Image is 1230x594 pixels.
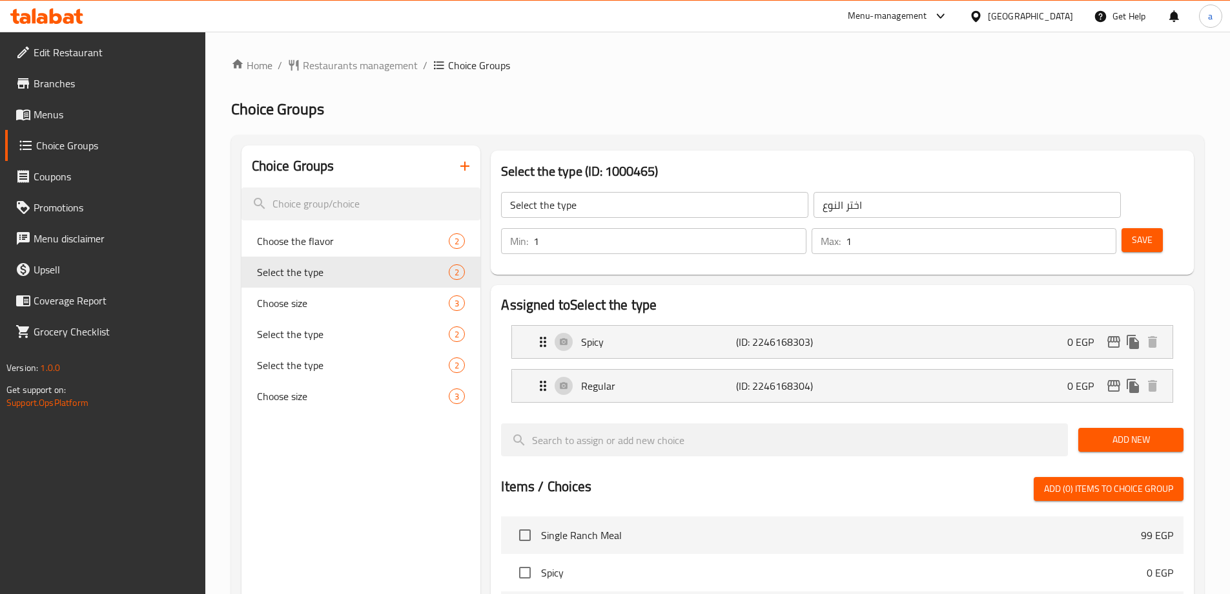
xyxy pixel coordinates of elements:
[257,326,449,342] span: Select the type
[1132,232,1153,248] span: Save
[5,192,205,223] a: Promotions
[1104,376,1123,396] button: edit
[1067,334,1104,350] p: 0 EGP
[257,357,449,373] span: Select the type
[257,264,449,280] span: Select the type
[5,223,205,254] a: Menu disclaimer
[241,381,481,412] div: Choose size3
[5,285,205,316] a: Coverage Report
[1078,428,1184,452] button: Add New
[510,233,528,249] p: Min:
[241,257,481,288] div: Select the type2
[34,200,195,215] span: Promotions
[512,326,1173,358] div: Expand
[501,320,1184,364] li: Expand
[736,378,839,394] p: (ID: 2246168304)
[231,58,1204,73] nav: breadcrumb
[34,45,195,60] span: Edit Restaurant
[6,381,66,398] span: Get support on:
[34,169,195,184] span: Coupons
[241,319,481,350] div: Select the type2
[36,138,195,153] span: Choice Groups
[6,394,88,411] a: Support.OpsPlatform
[241,187,481,220] input: search
[581,334,735,350] p: Spicy
[501,364,1184,408] li: Expand
[511,522,538,549] span: Select choice
[34,324,195,339] span: Grocery Checklist
[252,156,334,176] h2: Choice Groups
[241,288,481,319] div: Choose size3
[1123,332,1143,352] button: duplicate
[40,359,60,376] span: 1.0.0
[1143,376,1162,396] button: delete
[303,58,418,73] span: Restaurants management
[449,235,464,248] span: 2
[1141,527,1173,543] p: 99 EGP
[449,264,465,280] div: Choices
[34,293,195,308] span: Coverage Report
[5,37,205,68] a: Edit Restaurant
[5,130,205,161] a: Choice Groups
[511,559,538,586] span: Select choice
[5,316,205,347] a: Grocery Checklist
[1034,477,1184,501] button: Add (0) items to choice group
[449,297,464,310] span: 3
[423,58,427,73] li: /
[241,350,481,381] div: Select the type2
[1123,376,1143,396] button: duplicate
[821,233,841,249] p: Max:
[231,94,324,123] span: Choice Groups
[1122,228,1163,252] button: Save
[34,107,195,122] span: Menus
[5,99,205,130] a: Menus
[449,326,465,342] div: Choices
[449,233,465,249] div: Choices
[34,231,195,246] span: Menu disclaimer
[581,378,735,394] p: Regular
[501,423,1068,456] input: search
[5,161,205,192] a: Coupons
[736,334,839,350] p: (ID: 2246168303)
[449,328,464,341] span: 2
[34,76,195,91] span: Branches
[241,226,481,257] div: Choose the flavor2
[1067,378,1104,394] p: 0 EGP
[34,262,195,277] span: Upsell
[449,359,464,372] span: 2
[541,527,1141,543] span: Single Ranch Meal
[449,390,464,403] span: 3
[5,68,205,99] a: Branches
[541,565,1147,580] span: Spicy
[287,58,418,73] a: Restaurants management
[501,295,1184,315] h2: Assigned to Select the type
[6,359,38,376] span: Version:
[1208,9,1213,23] span: a
[231,58,272,73] a: Home
[1104,332,1123,352] button: edit
[257,388,449,404] span: Choose size
[449,357,465,373] div: Choices
[1089,432,1173,448] span: Add New
[512,370,1173,402] div: Expand
[257,233,449,249] span: Choose the flavor
[1147,565,1173,580] p: 0 EGP
[449,266,464,279] span: 2
[257,295,449,311] span: Choose size
[448,58,510,73] span: Choice Groups
[501,161,1184,182] h3: Select the type (ID: 1000465)
[988,9,1073,23] div: [GEOGRAPHIC_DATA]
[5,254,205,285] a: Upsell
[449,388,465,404] div: Choices
[501,477,591,496] h2: Items / Choices
[449,295,465,311] div: Choices
[848,8,927,24] div: Menu-management
[278,58,282,73] li: /
[1044,481,1173,497] span: Add (0) items to choice group
[1143,332,1162,352] button: delete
